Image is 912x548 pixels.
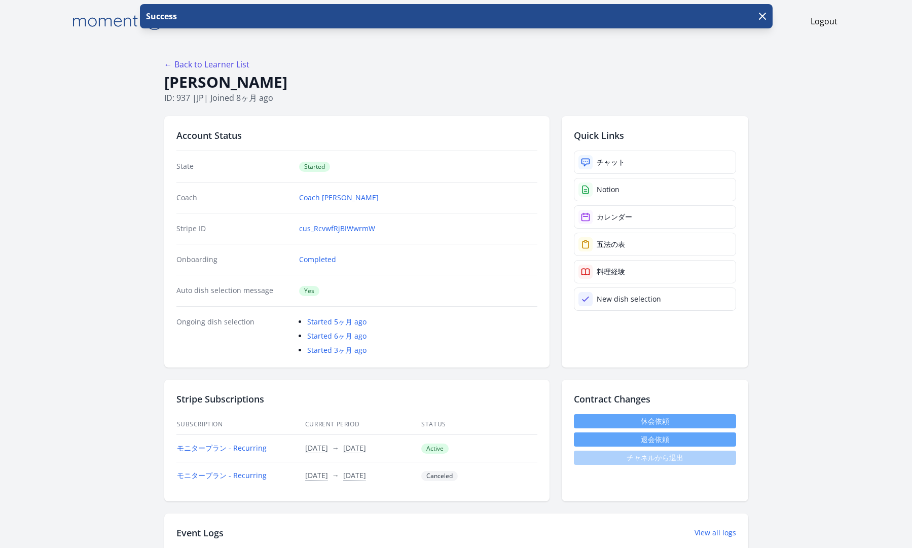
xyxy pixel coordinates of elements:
[164,72,748,92] h1: [PERSON_NAME]
[574,178,736,201] a: Notion
[695,528,736,538] a: View all logs
[574,432,736,447] button: 退会依頼
[597,212,632,222] div: カレンダー
[343,470,366,481] button: [DATE]
[307,317,367,326] a: Started 5ヶ月 ago
[597,294,661,304] div: New dish selection
[176,392,537,406] h2: Stripe Subscriptions
[597,185,619,195] div: Notion
[574,451,736,465] span: チャネルから退出
[164,92,748,104] p: ID: 937 | | Joined 8ヶ月 ago
[421,414,537,435] th: Status
[176,414,305,435] th: Subscription
[299,193,379,203] a: Coach [PERSON_NAME]
[299,286,319,296] span: Yes
[305,470,328,481] button: [DATE]
[307,345,367,355] a: Started 3ヶ月 ago
[177,443,267,453] a: モニタープラン - Recurring
[144,10,177,22] p: Success
[421,471,458,481] span: Canceled
[574,205,736,229] a: カレンダー
[176,161,291,172] dt: State
[176,193,291,203] dt: Coach
[299,224,375,234] a: cus_RcvwfRjBIWwrmW
[574,287,736,311] a: New dish selection
[597,239,625,249] div: 五法の表
[164,59,249,70] a: ← Back to Learner List
[176,317,291,355] dt: Ongoing dish selection
[176,128,537,142] h2: Account Status
[176,224,291,234] dt: Stripe ID
[574,151,736,174] a: チャット
[176,254,291,265] dt: Onboarding
[574,414,736,428] a: 休会依頼
[574,392,736,406] h2: Contract Changes
[574,128,736,142] h2: Quick Links
[597,267,625,277] div: 料理経験
[307,331,367,341] a: Started 6ヶ月 ago
[574,233,736,256] a: 五法の表
[176,526,224,540] h2: Event Logs
[332,443,339,453] span: →
[299,254,336,265] a: Completed
[597,157,625,167] div: チャット
[197,92,204,103] span: jp
[421,444,449,454] span: Active
[574,260,736,283] a: 料理経験
[332,470,339,480] span: →
[343,443,366,453] button: [DATE]
[305,414,421,435] th: Current Period
[299,162,330,172] span: Started
[305,443,328,453] button: [DATE]
[177,470,267,480] a: モニタープラン - Recurring
[176,285,291,296] dt: Auto dish selection message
